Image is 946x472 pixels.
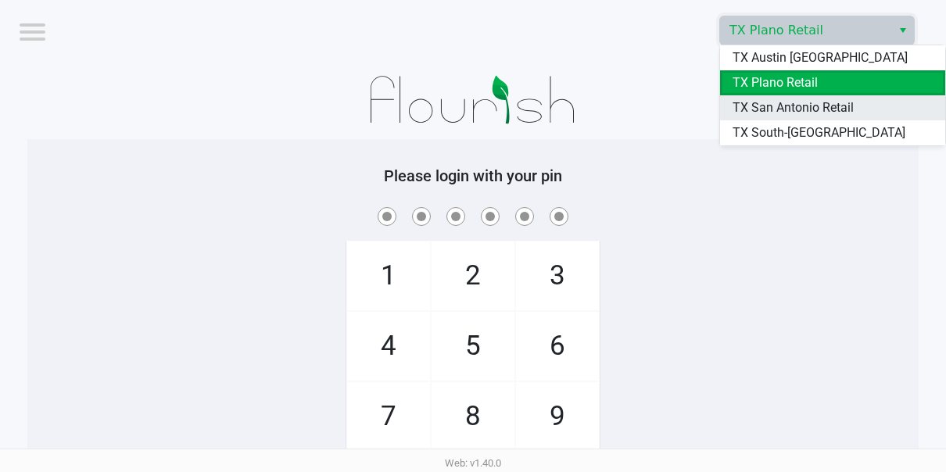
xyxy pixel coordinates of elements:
span: 2 [432,241,514,310]
span: TX Austin [GEOGRAPHIC_DATA] [733,48,908,67]
span: TX South-[GEOGRAPHIC_DATA] Retail [733,123,933,161]
span: 6 [516,312,599,381]
span: TX Plano Retail [733,73,818,92]
span: 9 [516,382,599,451]
h5: Please login with your pin [39,166,907,185]
button: Select [891,16,914,45]
span: 7 [347,382,430,451]
span: 3 [516,241,599,310]
span: 4 [347,312,430,381]
span: 8 [432,382,514,451]
span: 5 [432,312,514,381]
span: 1 [347,241,430,310]
span: TX Plano Retail [729,21,882,40]
span: Web: v1.40.0 [445,457,501,469]
span: TX San Antonio Retail [733,98,854,117]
